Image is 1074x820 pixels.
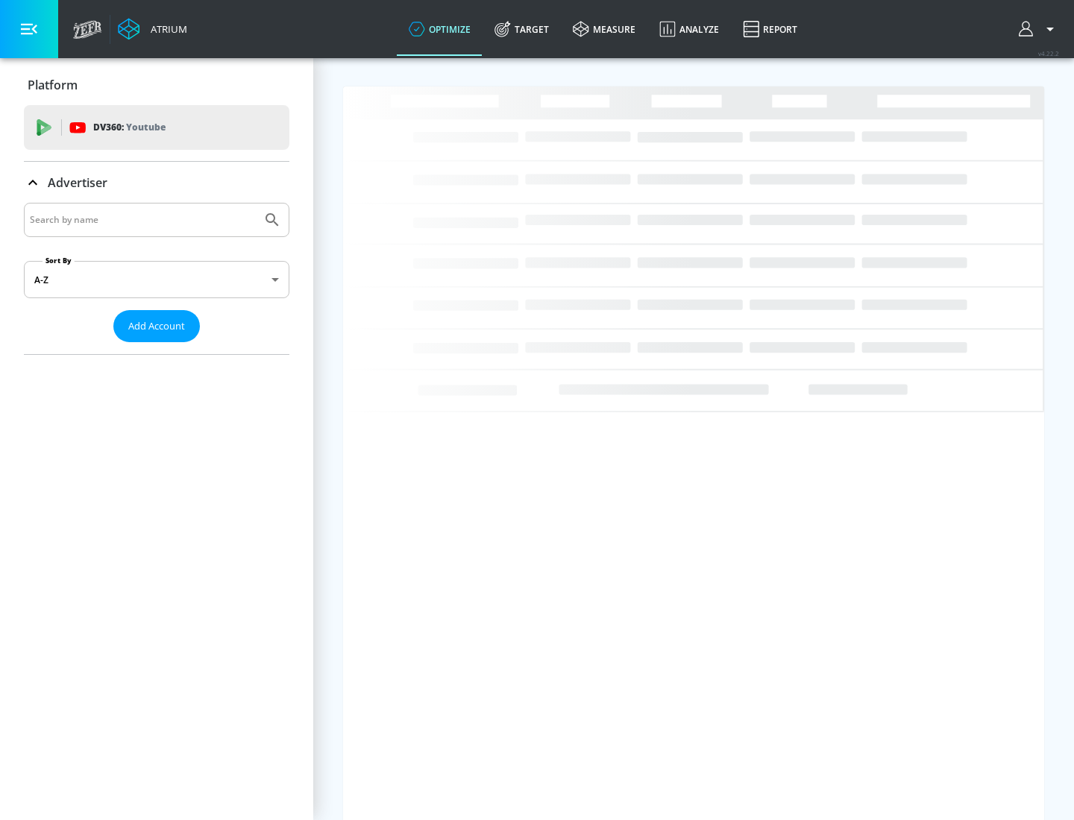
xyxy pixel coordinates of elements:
p: DV360: [93,119,166,136]
label: Sort By [43,256,75,265]
div: DV360: Youtube [24,105,289,150]
input: Search by name [30,210,256,230]
button: Add Account [113,310,200,342]
a: measure [561,2,647,56]
a: optimize [397,2,483,56]
p: Platform [28,77,78,93]
a: Analyze [647,2,731,56]
div: Platform [24,64,289,106]
nav: list of Advertiser [24,342,289,354]
p: Youtube [126,119,166,135]
p: Advertiser [48,174,107,191]
span: Add Account [128,318,185,335]
div: A-Z [24,261,289,298]
div: Atrium [145,22,187,36]
a: Target [483,2,561,56]
a: Atrium [118,18,187,40]
a: Report [731,2,809,56]
span: v 4.22.2 [1038,49,1059,57]
div: Advertiser [24,203,289,354]
div: Advertiser [24,162,289,204]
